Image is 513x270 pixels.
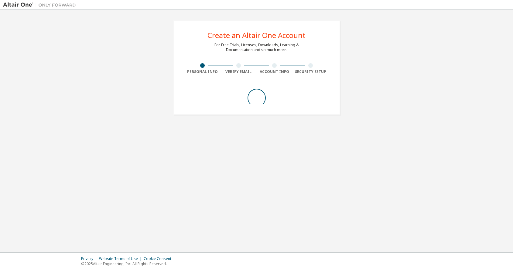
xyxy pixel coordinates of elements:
[257,69,293,74] div: Account Info
[144,256,175,261] div: Cookie Consent
[185,69,221,74] div: Personal Info
[207,32,306,39] div: Create an Altair One Account
[99,256,144,261] div: Website Terms of Use
[221,69,257,74] div: Verify Email
[3,2,79,8] img: Altair One
[81,261,175,266] p: © 2025 Altair Engineering, Inc. All Rights Reserved.
[292,69,329,74] div: Security Setup
[81,256,99,261] div: Privacy
[214,43,299,52] div: For Free Trials, Licenses, Downloads, Learning & Documentation and so much more.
